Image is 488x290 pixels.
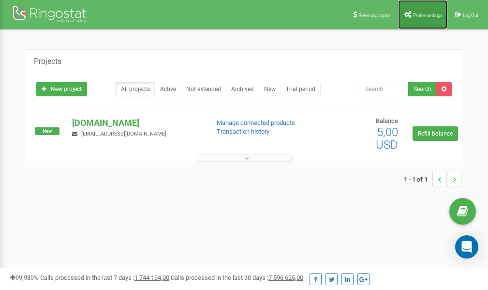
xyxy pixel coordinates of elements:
[116,82,155,96] a: All projects
[181,82,226,96] a: Not extended
[268,274,303,281] u: 7 596 625,00
[155,82,181,96] a: Active
[72,117,201,129] p: [DOMAIN_NAME]
[217,119,295,126] a: Manage connected products
[34,57,61,66] h5: Projects
[358,13,392,18] span: Referral program
[376,117,398,124] span: Balance
[376,125,398,152] span: 5,00 USD
[455,235,478,259] div: Open Intercom Messenger
[36,82,87,96] a: New project
[134,274,169,281] u: 1 744 194,00
[81,131,166,137] span: [EMAIL_ADDRESS][DOMAIN_NAME]
[404,162,461,196] nav: ...
[35,127,59,135] span: New
[404,172,432,186] span: 1 - 1 of 1
[408,82,437,96] button: Search
[413,126,458,141] a: Refill balance
[259,82,281,96] a: New
[217,128,269,135] a: Transaction history
[40,274,169,281] span: Calls processed in the last 7 days :
[359,82,409,96] input: Search
[281,82,321,96] a: Trial period
[413,13,443,18] span: Profile settings
[10,274,39,281] span: 99,989%
[171,274,303,281] span: Calls processed in the last 30 days :
[463,13,478,18] span: Log Out
[226,82,259,96] a: Archived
